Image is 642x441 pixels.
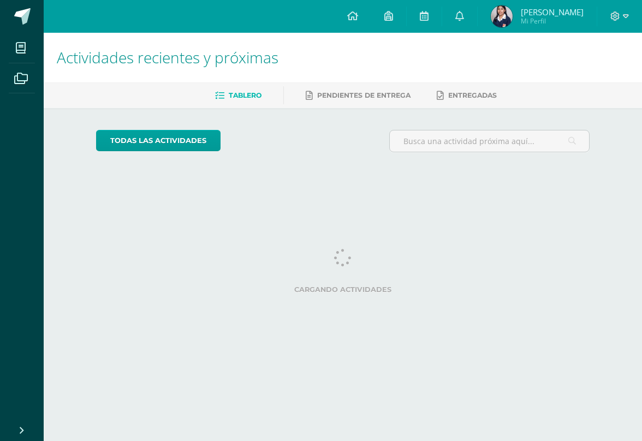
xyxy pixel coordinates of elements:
[96,130,221,151] a: todas las Actividades
[437,87,497,104] a: Entregadas
[96,285,590,294] label: Cargando actividades
[448,91,497,99] span: Entregadas
[57,47,278,68] span: Actividades recientes y próximas
[521,16,584,26] span: Mi Perfil
[521,7,584,17] span: [PERSON_NAME]
[229,91,261,99] span: Tablero
[491,5,513,27] img: 8961583368e2b0077117dd0b5a1d1231.png
[306,87,411,104] a: Pendientes de entrega
[215,87,261,104] a: Tablero
[390,130,590,152] input: Busca una actividad próxima aquí...
[317,91,411,99] span: Pendientes de entrega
